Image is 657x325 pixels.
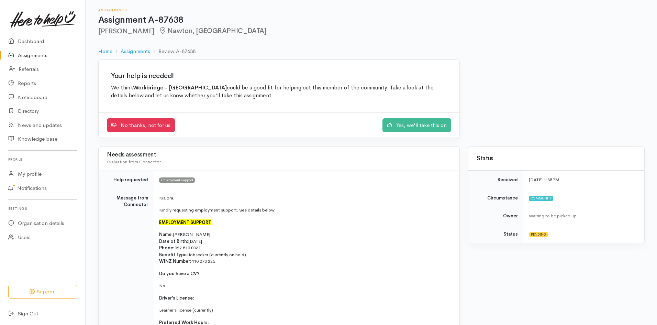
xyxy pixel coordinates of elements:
[159,219,211,225] font: EMPLOYMENT SUPPORT
[382,118,451,132] a: Yes, we'll take this on
[159,26,267,35] span: Nawton, [GEOGRAPHIC_DATA]
[107,118,175,132] a: No thanks, not for us
[159,231,451,265] p: [PERSON_NAME] [DATE] 022 510 0331 Jobseeker (currently on hold) 410 273 225
[529,232,548,237] span: Pending
[111,72,447,80] h2: Your help is needed!
[159,252,188,258] span: Benefit Type:
[107,152,451,158] h3: Needs assessment
[8,285,77,299] button: Support
[98,15,645,25] h1: Assignment A-87638
[159,307,451,314] p: Learner’s license (currently)
[111,84,447,100] p: We think could be a good fit for helping out this member of the community. Take a look at the det...
[159,231,173,237] span: Name:
[150,47,196,55] li: Review A-87638
[98,43,645,59] nav: breadcrumb
[159,295,194,301] span: Driver’s License:
[477,155,636,162] h3: Status
[121,47,150,55] a: Assignments
[8,155,77,164] h6: Profile
[468,171,523,189] td: Received
[529,177,559,183] time: [DATE] 1:35PM
[159,258,191,264] span: WINZ Number:
[529,196,553,201] span: Community
[98,8,645,12] h6: Assignments
[133,84,227,91] b: Workbridge - [GEOGRAPHIC_DATA]
[468,225,523,243] td: Status
[468,207,523,225] td: Owner
[98,27,645,35] h2: [PERSON_NAME]
[529,213,636,219] div: Waiting to be picked up
[99,171,154,189] td: Help requested
[159,282,451,289] p: No
[159,245,175,251] span: Phone:
[107,159,161,165] span: Evaluation from Connector
[8,204,77,213] h6: Settings
[159,271,199,277] span: Do you have a CV?
[159,207,451,214] p: Kindly requesting employment support. See details below.
[159,195,451,202] p: Kia ora,
[159,177,195,183] span: Employment support
[468,189,523,207] td: Circumstance
[98,47,112,55] a: Home
[159,238,188,244] span: Date of Birth:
